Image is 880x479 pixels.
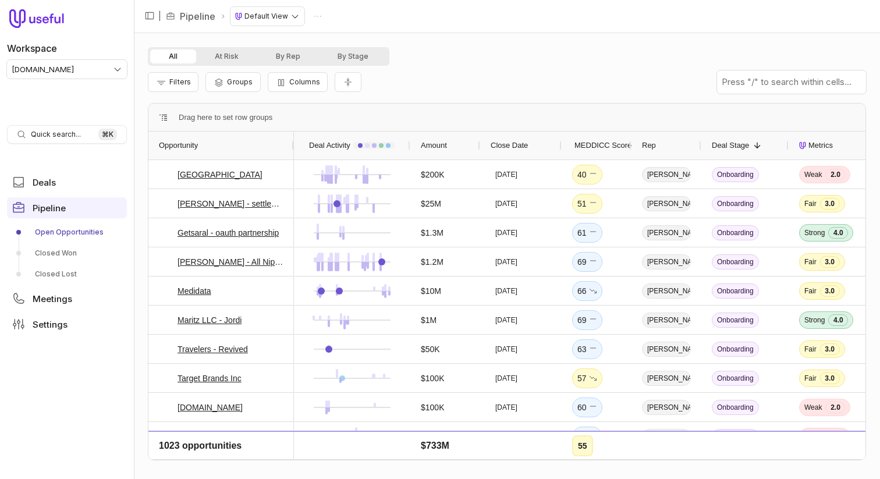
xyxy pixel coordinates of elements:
span: Weak [804,403,822,412]
a: Pipeline [7,197,127,218]
button: Columns [268,72,328,92]
span: No change [589,168,597,182]
span: Weak [804,432,822,441]
a: Getsaral - oauth partnership [178,226,279,240]
span: Quick search... [31,130,81,139]
kbd: ⌘ K [98,129,117,140]
a: Closed Won [7,244,127,262]
button: Actions [309,8,327,25]
span: Metrics [808,139,833,152]
div: Row Groups [179,111,272,125]
span: [PERSON_NAME] [642,371,691,386]
button: All [150,49,196,63]
span: MEDDICC Score [574,139,631,152]
a: Open Opportunities [7,223,127,242]
span: [PERSON_NAME] [642,254,691,269]
button: Collapse all rows [335,72,361,93]
span: [PERSON_NAME] [642,225,691,240]
span: [PERSON_NAME] [642,196,691,211]
span: Meetings [33,295,72,303]
div: 60 [577,400,597,414]
span: Groups [227,77,253,86]
span: $100K [421,400,444,414]
time: [DATE] [495,345,517,354]
span: Amount [421,139,447,152]
span: [PERSON_NAME] [642,458,691,473]
span: $1.2M [421,255,443,269]
time: [DATE] [495,432,517,441]
span: No change [589,342,597,356]
input: Press "/" to search within cells... [717,70,866,94]
a: Deals [7,172,127,193]
button: By Rep [257,49,319,63]
div: 57 [577,371,597,385]
div: 51 [577,197,597,211]
span: [PERSON_NAME] [642,283,691,299]
span: Onboarding [712,342,759,357]
span: [PERSON_NAME] [642,429,691,444]
button: Filter Pipeline [148,72,198,92]
span: Fair [804,199,817,208]
span: 3.0 [820,460,840,471]
span: $200K [421,168,444,182]
span: No change [589,226,597,240]
span: Opportunity [159,139,198,152]
span: Columns [289,77,320,86]
a: Maritz LLC - Jordi [178,313,242,327]
div: 69 [577,313,597,327]
span: No change [589,400,597,414]
a: [PERSON_NAME] - All Nippon Airways [178,255,283,269]
span: Weak [804,170,822,179]
a: Travelers - Revived [178,342,248,356]
a: Rempar Solutions [178,459,242,473]
a: Closed Lost [7,265,127,283]
a: [DOMAIN_NAME] [178,400,243,414]
span: Fair [804,374,817,383]
span: Fair [804,257,817,267]
span: Fair [804,286,817,296]
button: Group Pipeline [205,72,260,92]
span: Pipeline [33,204,66,212]
span: 3.0 [820,256,840,268]
button: At Risk [196,49,257,63]
time: [DATE] [495,315,517,325]
a: Target Brands Inc [178,371,242,385]
time: [DATE] [495,199,517,208]
span: Fair [804,345,817,354]
span: 2.0 [825,402,845,413]
span: Settings [33,320,68,329]
a: enCappture [178,430,220,443]
div: 63 [577,342,597,356]
div: 66 [577,430,597,443]
span: No change [589,197,597,211]
a: Settings [7,314,127,335]
span: [PERSON_NAME] [642,342,691,357]
span: $100K [421,430,444,443]
span: $1M [421,313,437,327]
span: $25M [421,197,441,211]
a: Pipeline [180,9,215,23]
span: $100K [421,371,444,385]
span: Onboarding [712,400,759,415]
a: Medidata [178,284,211,298]
span: $1.2M [421,459,443,473]
span: 2.0 [825,431,845,442]
span: | [158,9,161,23]
span: 4.0 [828,227,848,239]
span: Rep [642,139,656,152]
span: Onboarding [712,167,759,182]
time: [DATE] [495,170,517,179]
span: $50K [421,342,440,356]
span: [PERSON_NAME] [642,400,691,415]
span: Drag here to set row groups [179,111,272,125]
time: [DATE] [495,374,517,383]
span: Onboarding [712,225,759,240]
div: 61 [577,226,597,240]
span: Onboarding [712,254,759,269]
button: Collapse sidebar [141,7,158,24]
a: Meetings [7,288,127,309]
span: 2.0 [825,169,845,180]
time: [DATE] [495,403,517,412]
label: Workspace [7,41,57,55]
div: 56 [577,459,597,473]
